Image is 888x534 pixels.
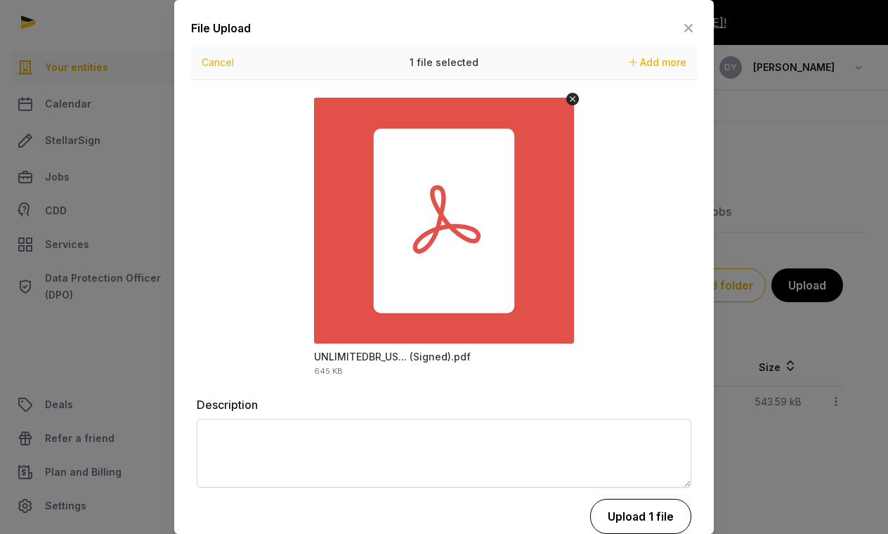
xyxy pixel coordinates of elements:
div: Uppy Dashboard [191,45,697,396]
div: 645 KB [314,367,343,375]
iframe: Chat Widget [818,467,888,534]
div: UNLIMITEDBR_US_2024_GovernmentCopyTaxReturn (Signed).pdf [314,350,471,364]
button: Cancel [197,53,238,72]
span: Add more [640,56,686,68]
button: Upload 1 file [590,499,691,534]
button: Add more files [624,53,692,72]
div: File Upload [191,20,251,37]
label: Description [197,396,691,413]
div: 1 file selected [339,45,549,80]
button: Remove file [566,93,579,105]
